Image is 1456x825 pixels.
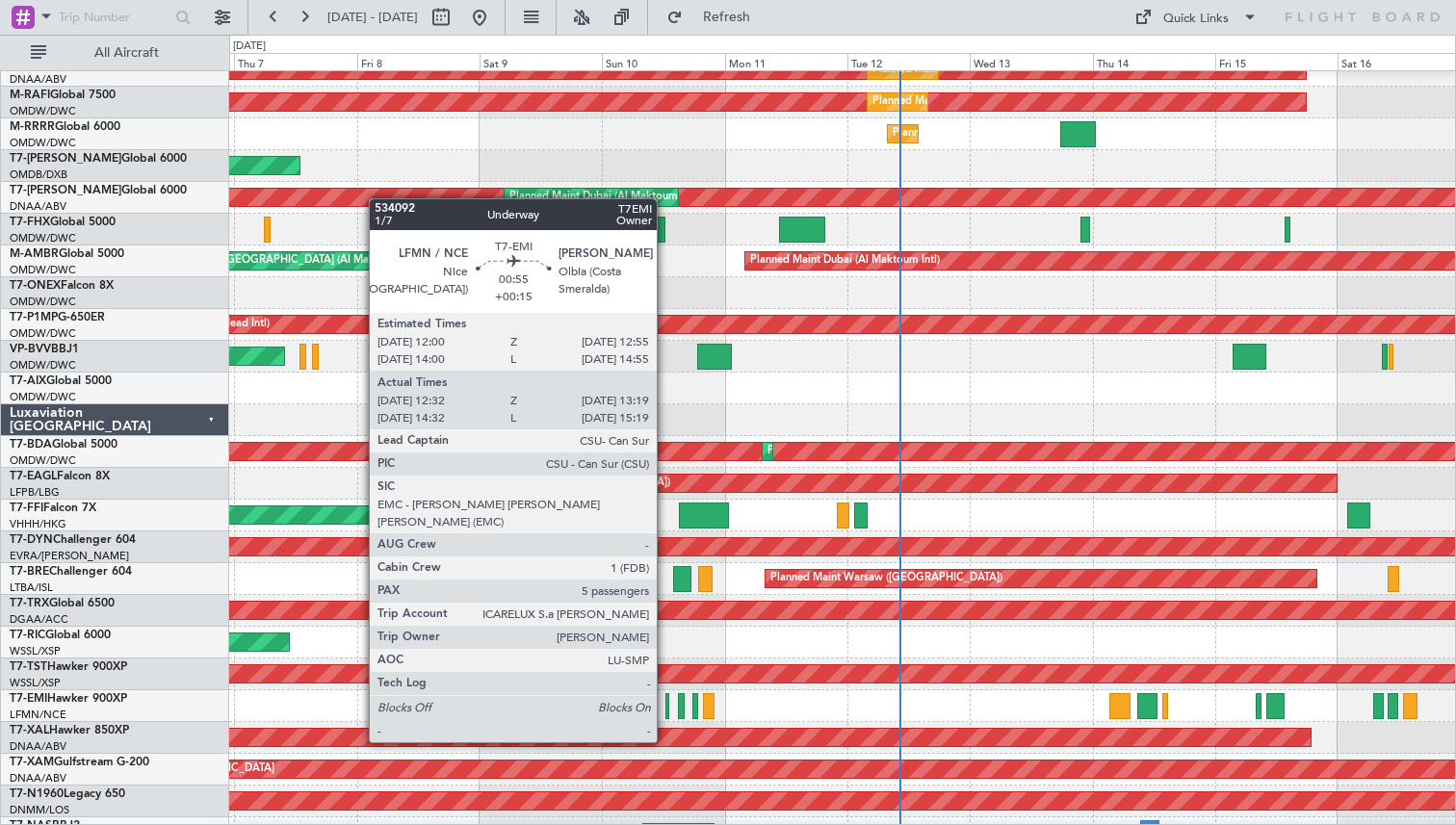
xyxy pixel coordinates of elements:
[10,580,53,595] a: LTBA/ISL
[10,326,76,341] a: OMDW/DWC
[10,549,129,563] a: EVRA/[PERSON_NAME]
[10,725,129,736] a: T7-XALHawker 850XP
[480,53,602,70] div: Sat 9
[10,725,49,736] span: T7-XAL
[10,375,112,387] a: T7-AIXGlobal 5000
[10,121,120,133] a: M-RRRRGlobal 6000
[10,263,76,277] a: OMDW/DWC
[10,453,76,468] a: OMDW/DWC
[234,53,356,70] div: Thu 7
[1093,53,1215,70] div: Thu 14
[10,485,60,500] a: LFPB/LBG
[423,469,670,498] div: Planned Maint [US_STATE] ([GEOGRAPHIC_DATA])
[10,104,76,118] a: OMDW/DWC
[10,612,68,627] a: DGAA/ACC
[10,566,49,578] span: T7-BRE
[509,183,699,212] div: Planned Maint Dubai (Al Maktoum Intl)
[1215,53,1338,70] div: Fri 15
[10,788,64,800] span: T7-N1960
[10,757,149,768] a: T7-XAMGulfstream G-200
[10,153,187,165] a: T7-[PERSON_NAME]Global 6000
[10,248,59,260] span: M-AMBR
[10,661,47,673] span: T7-TST
[10,534,53,546] span: T7-DYN
[10,693,127,705] a: T7-EMIHawker 900XP
[137,246,422,275] div: Unplanned Maint [GEOGRAPHIC_DATA] (Al Maktoum Intl)
[10,295,76,309] a: OMDW/DWC
[10,90,116,101] a: M-RAFIGlobal 7500
[10,248,124,260] a: M-AMBRGlobal 5000
[10,439,117,451] a: T7-BDAGlobal 5000
[10,185,187,196] a: T7-[PERSON_NAME]Global 6000
[725,53,847,70] div: Mon 11
[10,757,54,768] span: T7-XAM
[10,630,111,641] a: T7-RICGlobal 6000
[10,471,110,482] a: T7-EAGLFalcon 8X
[10,439,52,451] span: T7-BDA
[658,2,773,33] button: Refresh
[10,312,58,323] span: T7-P1MP
[847,53,970,70] div: Tue 12
[10,503,96,514] a: T7-FFIFalcon 7X
[50,46,203,60] span: All Aircraft
[750,246,940,275] div: Planned Maint Dubai (Al Maktoum Intl)
[872,88,1062,116] div: Planned Maint Dubai (Al Maktoum Intl)
[233,39,266,55] div: [DATE]
[770,564,1002,593] div: Planned Maint Warsaw ([GEOGRAPHIC_DATA])
[10,517,66,531] a: VHHH/HKG
[10,344,79,355] a: VP-BVVBBJ1
[10,471,57,482] span: T7-EAGL
[10,217,116,228] a: T7-FHXGlobal 5000
[10,630,45,641] span: T7-RIC
[10,598,49,609] span: T7-TRX
[1125,2,1267,33] button: Quick Links
[687,11,767,24] span: Refresh
[893,119,1012,148] div: Planned Maint Southend
[21,38,209,68] button: All Aircraft
[10,312,105,323] a: T7-P1MPG-650ER
[10,566,132,578] a: T7-BREChallenger 604
[10,693,47,705] span: T7-EMI
[10,375,46,387] span: T7-AIX
[10,358,76,373] a: OMDW/DWC
[10,121,55,133] span: M-RRRR
[10,217,50,228] span: T7-FHX
[10,90,50,101] span: M-RAFI
[327,9,418,26] span: [DATE] - [DATE]
[970,53,1092,70] div: Wed 13
[767,437,957,466] div: Planned Maint Dubai (Al Maktoum Intl)
[10,390,76,404] a: OMDW/DWC
[59,3,169,32] input: Trip Number
[10,803,69,817] a: DNMM/LOS
[1163,10,1229,29] div: Quick Links
[10,72,66,87] a: DNAA/ABV
[10,708,66,722] a: LFMN/NCE
[10,280,114,292] a: T7-ONEXFalcon 8X
[10,676,61,690] a: WSSL/XSP
[10,534,136,546] a: T7-DYNChallenger 604
[10,598,115,609] a: T7-TRXGlobal 6500
[10,503,43,514] span: T7-FFI
[10,280,61,292] span: T7-ONEX
[10,661,127,673] a: T7-TSTHawker 900XP
[10,344,51,355] span: VP-BVV
[10,739,66,754] a: DNAA/ABV
[602,53,724,70] div: Sun 10
[10,136,76,150] a: OMDW/DWC
[10,168,67,182] a: OMDB/DXB
[357,53,480,70] div: Fri 8
[10,185,121,196] span: T7-[PERSON_NAME]
[10,199,66,214] a: DNAA/ABV
[10,788,125,800] a: T7-N1960Legacy 650
[10,644,61,658] a: WSSL/XSP
[10,153,121,165] span: T7-[PERSON_NAME]
[10,771,66,786] a: DNAA/ABV
[10,231,76,245] a: OMDW/DWC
